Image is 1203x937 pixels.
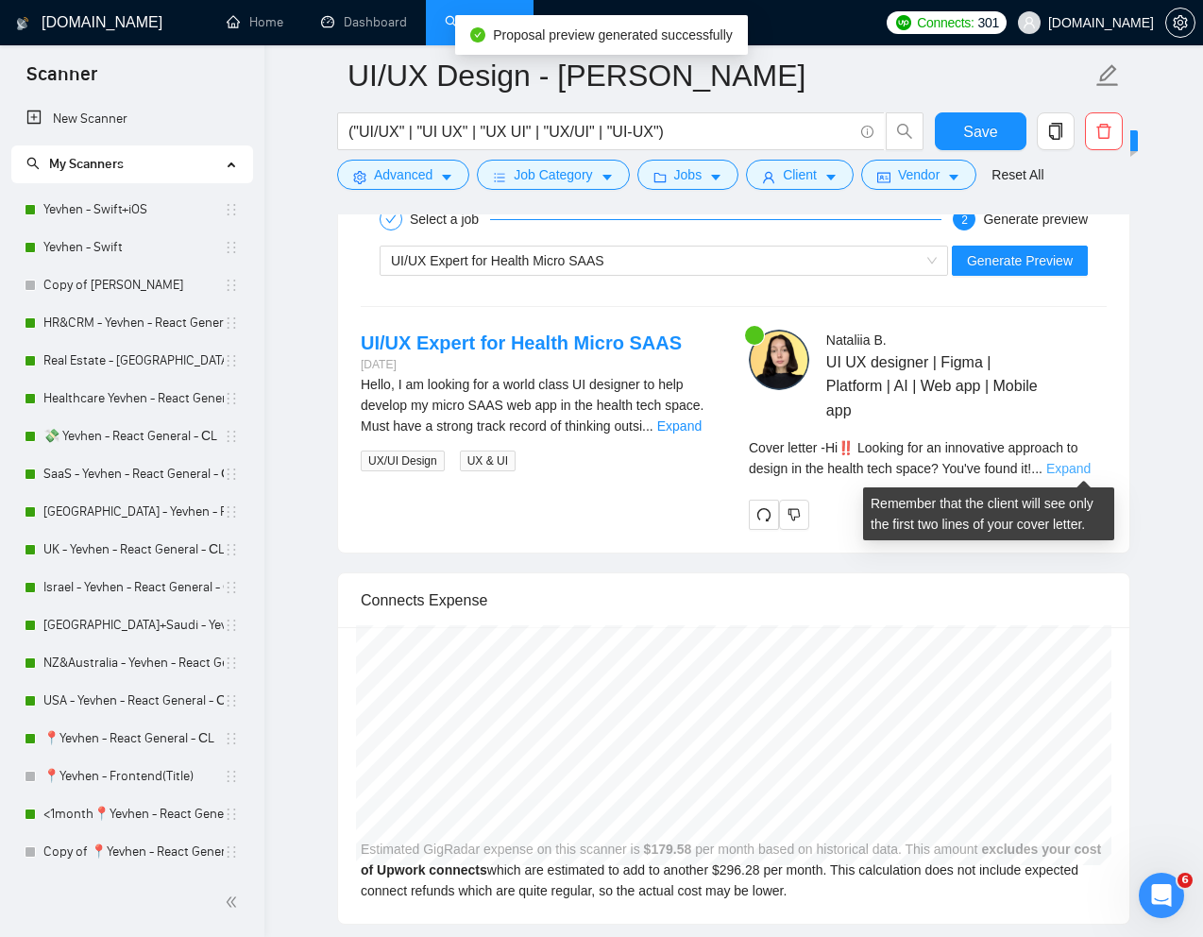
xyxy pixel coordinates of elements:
div: Remember that the client will see only the first two lines of your cover letter. [749,437,1107,479]
button: idcardVendorcaret-down [861,160,976,190]
span: caret-down [947,170,960,184]
span: holder [224,315,239,331]
a: Expand [1046,461,1091,476]
img: logo [16,9,29,39]
span: holder [224,807,239,822]
a: SaaS - Yevhen - React General - СL [43,455,224,493]
li: Israel - Yevhen - React General - СL [11,569,252,606]
a: homeHome [227,14,283,30]
li: NZ&Australia - Yevhen - React General - СL [11,644,252,682]
span: holder [224,240,239,255]
button: dislike [779,500,809,530]
span: edit [1095,63,1120,88]
span: UX & UI [460,451,516,471]
a: Expand [657,418,702,434]
span: double-left [225,893,244,911]
span: Generate Preview [967,250,1073,271]
span: holder [224,353,239,368]
a: New Scanner [26,100,237,138]
input: Scanner name... [347,52,1092,99]
span: info-circle [861,126,873,138]
span: idcard [877,170,890,184]
a: NZ&Australia - Yevhen - React General - СL [43,644,224,682]
span: My Scanners [49,156,124,172]
span: Jobs [674,164,703,185]
span: holder [224,429,239,444]
button: Generate Preview [952,246,1088,276]
li: 💸 Yevhen - React General - СL [11,417,252,455]
span: Cover letter - Hi‼️ Looking for an innovative approach to design in the health tech space? You've... [749,440,1078,476]
span: ... [1031,461,1042,476]
a: UI/UX Expert for Health Micro SAAS [361,332,682,353]
span: caret-down [601,170,614,184]
span: holder [224,580,239,595]
li: Yevhen - Swift+iOS [11,191,252,229]
button: barsJob Categorycaret-down [477,160,629,190]
a: 💸 Yevhen - React General - СL [43,417,224,455]
a: 📍Yevhen - Frontend(Title) [43,758,224,795]
b: excludes your cost of Upwork connects [361,842,1101,877]
li: Copy of 📍Yevhen - React General - СL [11,833,252,871]
button: Save [935,112,1026,150]
span: user [1023,16,1036,29]
span: holder [224,278,239,293]
button: delete [1085,112,1123,150]
a: [GEOGRAPHIC_DATA] - Yevhen - React General - СL [43,493,224,531]
span: search [26,157,40,170]
span: Save [963,120,997,144]
span: search [887,123,923,140]
span: Advanced [374,164,432,185]
button: redo [749,500,779,530]
li: Yevhen - Swift [11,229,252,266]
div: Connects Expense [361,573,1107,627]
span: Connects: [917,12,974,33]
div: Estimated GigRadar expense on this scanner is per month based on historical data. This amount whi... [338,627,1129,924]
span: Hello, I am looking for a world class UI designer to help develop my micro SAAS web app in the he... [361,377,703,434]
span: holder [224,731,239,746]
li: USA - Yevhen - React General - СL [11,682,252,720]
a: Reset All [991,164,1043,185]
li: UK - Yevhen - React General - СL [11,531,252,569]
span: caret-down [824,170,838,184]
span: caret-down [709,170,722,184]
li: <1month📍Yevhen - React General - СL [11,795,252,833]
li: SaaS - Yevhen - React General - СL [11,455,252,493]
a: [GEOGRAPHIC_DATA]+Saudi - Yevhen - React General - СL [43,606,224,644]
a: searchScanner [445,14,515,30]
span: bars [493,170,506,184]
span: folder [653,170,667,184]
span: check [385,213,397,225]
span: 301 [978,12,999,33]
a: Israel - Yevhen - React General - СL [43,569,224,606]
a: dashboardDashboard [321,14,407,30]
button: search [886,112,923,150]
a: Copy of 📍Yevhen - React General - СL [43,833,224,871]
img: c1ixEsac-c9lISHIljfOZb0cuN6GzZ3rBcBW2x-jvLrB-_RACOkU1mWXgI6n74LgRV [749,330,809,390]
span: delete [1086,123,1122,140]
li: HR&CRM - Yevhen - React General - СL [11,304,252,342]
a: <1month📍Yevhen - React General - СL [43,795,224,833]
li: Healthcare Yevhen - React General - СL [11,380,252,417]
span: UX/UI Design [361,451,445,471]
a: Copy of [PERSON_NAME] [43,266,224,304]
span: dislike [788,507,801,522]
span: holder [224,504,239,520]
span: UI/UX Expert for Health Micro SAAS [391,253,604,268]
div: Hello, I am looking for a world class UI designer to help develop my micro SAAS web app in the he... [361,374,719,436]
span: UI UX designer | Figma | Platform | AI | Web app | Mobile app [826,350,1051,421]
a: setting [1165,15,1195,30]
li: Real Estate - Yevhen - React General - СL [11,342,252,380]
span: copy [1038,123,1074,140]
span: user [762,170,775,184]
a: UK - Yevhen - React General - СL [43,531,224,569]
span: 2 [961,213,968,227]
a: Yevhen - Swift [43,229,224,266]
span: My Scanners [26,156,124,172]
button: copy [1037,112,1075,150]
span: Client [783,164,817,185]
span: Proposal preview generated successfully [493,27,733,43]
span: holder [224,202,239,217]
li: Copy of Yevhen - Swift [11,266,252,304]
span: holder [224,391,239,406]
iframe: Intercom live chat [1139,873,1184,918]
